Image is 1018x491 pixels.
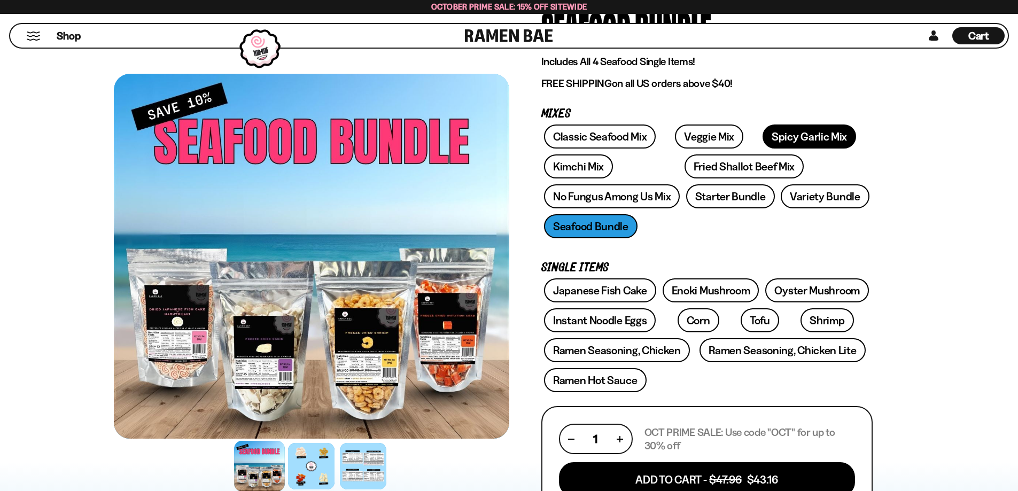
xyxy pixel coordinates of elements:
span: 1 [593,432,597,446]
a: Veggie Mix [675,124,743,149]
span: October Prime Sale: 15% off Sitewide [431,2,587,12]
a: Oyster Mushroom [765,278,869,302]
a: Japanese Fish Cake [544,278,656,302]
a: Tofu [741,308,779,332]
a: No Fungus Among Us Mix [544,184,680,208]
a: Kimchi Mix [544,154,613,178]
span: Cart [968,29,989,42]
a: Classic Seafood Mix [544,124,656,149]
p: Includes All 4 Seafood Single Items! [541,55,873,68]
p: Single Items [541,263,873,273]
p: on all US orders above $40! [541,77,873,90]
a: Instant Noodle Eggs [544,308,656,332]
a: Ramen Seasoning, Chicken [544,338,690,362]
a: Enoki Mushroom [663,278,759,302]
a: Ramen Seasoning, Chicken Lite [700,338,865,362]
p: OCT PRIME SALE: Use code "OCT" for up to 30% off [644,426,855,453]
div: Cart [952,24,1005,48]
a: Corn [678,308,719,332]
strong: FREE SHIPPING [541,77,612,90]
a: Shop [57,27,81,44]
a: Starter Bundle [686,184,775,208]
a: Variety Bundle [781,184,869,208]
span: Shop [57,29,81,43]
p: Mixes [541,109,873,119]
button: Mobile Menu Trigger [26,32,41,41]
a: Fried Shallot Beef Mix [685,154,804,178]
a: Shrimp [801,308,853,332]
a: Ramen Hot Sauce [544,368,647,392]
a: Spicy Garlic Mix [763,124,856,149]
